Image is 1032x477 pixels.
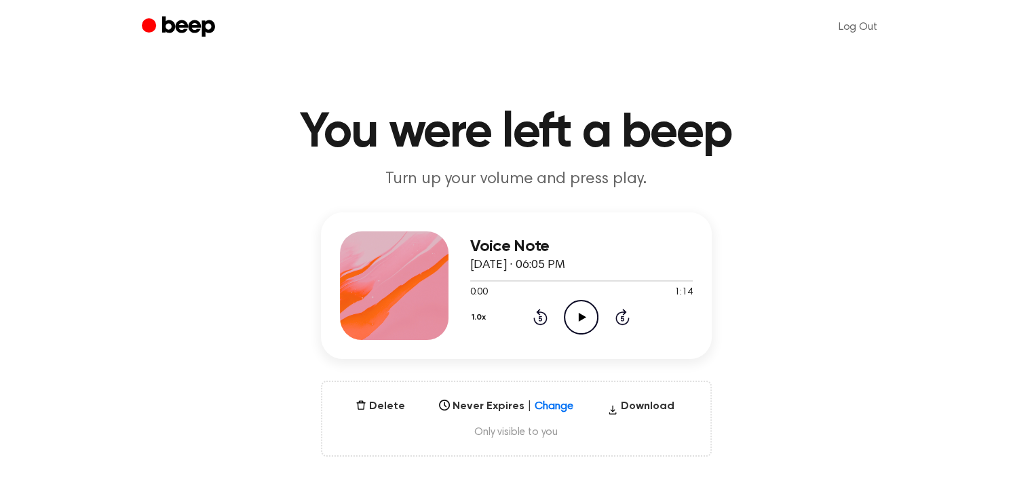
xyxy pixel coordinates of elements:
[470,286,488,300] span: 0:00
[674,286,692,300] span: 1:14
[350,398,410,415] button: Delete
[256,168,777,191] p: Turn up your volume and press play.
[825,11,891,43] a: Log Out
[470,306,491,329] button: 1.0x
[602,398,680,420] button: Download
[470,259,565,271] span: [DATE] · 06:05 PM
[169,109,864,157] h1: You were left a beep
[470,237,693,256] h3: Voice Note
[142,14,218,41] a: Beep
[339,425,694,439] span: Only visible to you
